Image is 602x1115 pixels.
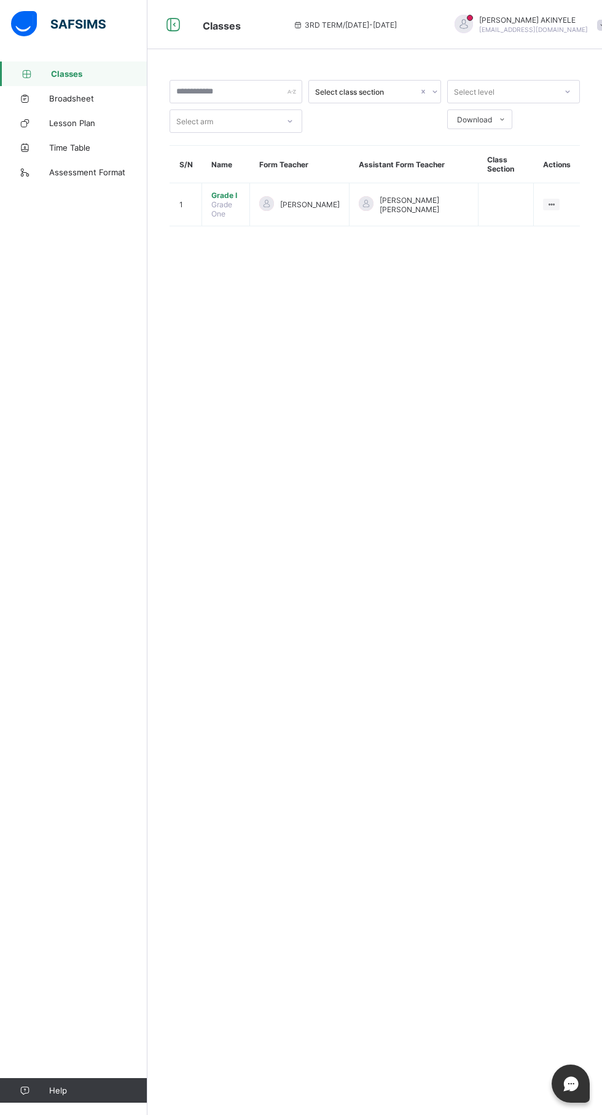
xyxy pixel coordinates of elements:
[534,146,580,183] th: Actions
[211,200,232,218] span: Grade One
[51,69,147,79] span: Classes
[170,146,202,183] th: S/N
[292,20,397,30] span: session/term information
[49,93,147,103] span: Broadsheet
[478,146,534,183] th: Class Section
[170,183,202,226] td: 1
[280,200,340,209] span: [PERSON_NAME]
[457,115,492,124] span: Download
[49,1085,147,1095] span: Help
[49,118,147,128] span: Lesson Plan
[211,191,240,200] span: Grade I
[479,26,588,33] span: [EMAIL_ADDRESS][DOMAIN_NAME]
[380,196,468,214] span: [PERSON_NAME] [PERSON_NAME]
[49,167,147,177] span: Assessment Format
[11,11,106,37] img: safsims
[454,80,495,103] div: Select level
[203,20,241,32] span: Classes
[250,146,350,183] th: Form Teacher
[202,146,250,183] th: Name
[315,87,418,97] div: Select class section
[176,109,213,133] div: Select arm
[479,15,588,25] span: [PERSON_NAME] AKINYELE
[49,143,147,153] span: Time Table
[350,146,478,183] th: Assistant Form Teacher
